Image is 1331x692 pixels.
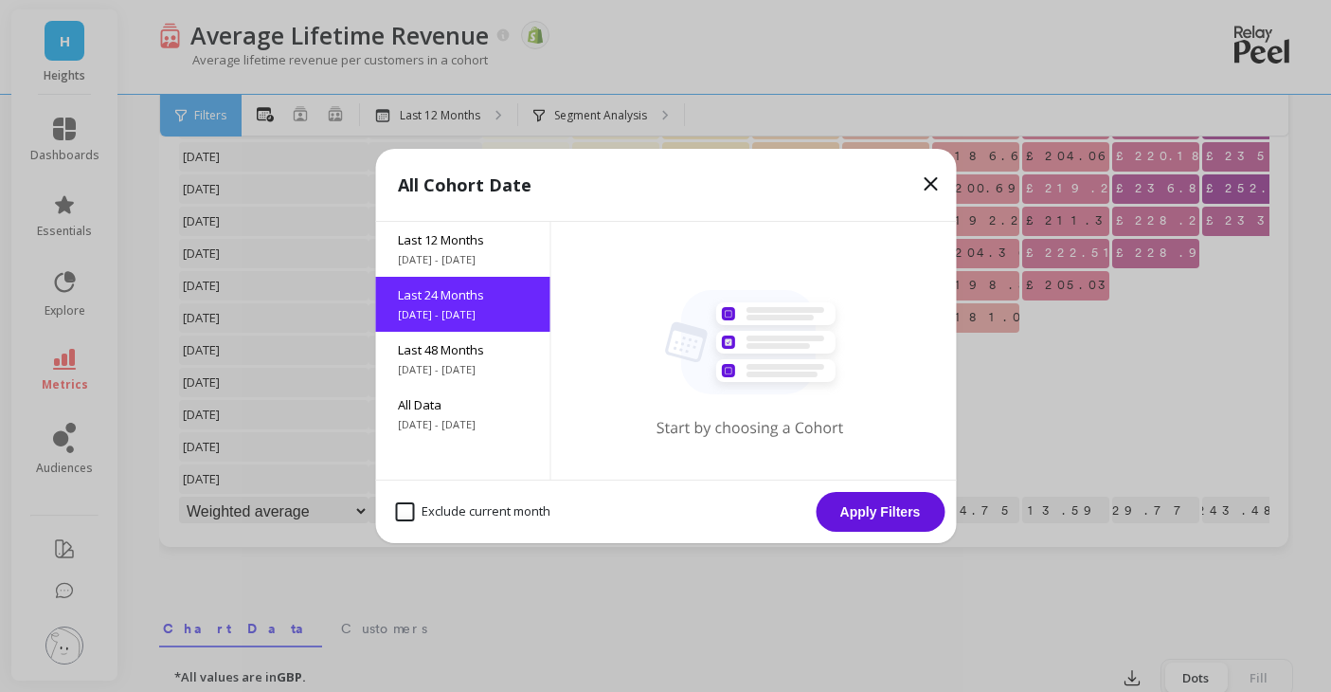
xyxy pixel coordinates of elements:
[398,417,527,432] span: [DATE] - [DATE]
[398,286,527,303] span: Last 24 Months
[398,396,527,413] span: All Data
[398,341,527,358] span: Last 48 Months
[398,252,527,267] span: [DATE] - [DATE]
[398,307,527,322] span: [DATE] - [DATE]
[816,492,944,532] button: Apply Filters
[395,502,550,521] span: Exclude current month
[398,172,531,198] p: All Cohort Date
[398,362,527,377] span: [DATE] - [DATE]
[398,231,527,248] span: Last 12 Months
